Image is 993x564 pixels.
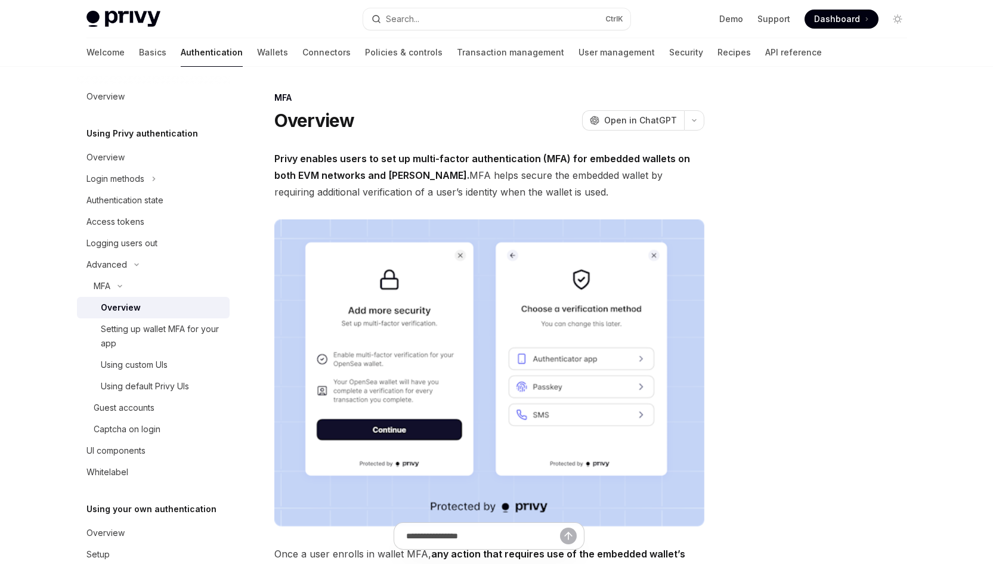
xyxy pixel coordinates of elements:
[86,11,160,27] img: light logo
[86,38,125,67] a: Welcome
[77,275,230,297] button: Toggle MFA section
[386,12,419,26] div: Search...
[457,38,564,67] a: Transaction management
[101,322,222,351] div: Setting up wallet MFA for your app
[77,190,230,211] a: Authentication state
[274,219,704,526] img: images/MFA.png
[717,38,751,67] a: Recipes
[86,126,198,141] h5: Using Privy authentication
[560,528,577,544] button: Send message
[77,376,230,397] a: Using default Privy UIs
[181,38,243,67] a: Authentication
[94,401,154,415] div: Guest accounts
[77,397,230,419] a: Guest accounts
[86,547,110,562] div: Setup
[582,110,684,131] button: Open in ChatGPT
[77,254,230,275] button: Toggle Advanced section
[77,147,230,168] a: Overview
[101,300,141,315] div: Overview
[94,279,110,293] div: MFA
[77,168,230,190] button: Toggle Login methods section
[86,465,128,479] div: Whitelabel
[86,258,127,272] div: Advanced
[86,89,125,104] div: Overview
[77,233,230,254] a: Logging users out
[77,354,230,376] a: Using custom UIs
[274,153,690,181] strong: Privy enables users to set up multi-factor authentication (MFA) for embedded wallets on both EVM ...
[86,193,163,207] div: Authentication state
[814,13,860,25] span: Dashboard
[77,211,230,233] a: Access tokens
[77,297,230,318] a: Overview
[719,13,743,25] a: Demo
[888,10,907,29] button: Toggle dark mode
[274,92,704,104] div: MFA
[805,10,878,29] a: Dashboard
[302,38,351,67] a: Connectors
[77,318,230,354] a: Setting up wallet MFA for your app
[94,422,160,436] div: Captcha on login
[77,440,230,461] a: UI components
[101,358,168,372] div: Using custom UIs
[77,522,230,544] a: Overview
[757,13,790,25] a: Support
[77,86,230,107] a: Overview
[77,461,230,483] a: Whitelabel
[86,444,146,458] div: UI components
[77,419,230,440] a: Captcha on login
[274,150,704,200] span: MFA helps secure the embedded wallet by requiring additional verification of a user’s identity wh...
[86,526,125,540] div: Overview
[604,114,677,126] span: Open in ChatGPT
[765,38,822,67] a: API reference
[86,502,216,516] h5: Using your own authentication
[139,38,166,67] a: Basics
[365,38,443,67] a: Policies & controls
[257,38,288,67] a: Wallets
[669,38,703,67] a: Security
[605,14,623,24] span: Ctrl K
[86,150,125,165] div: Overview
[274,110,355,131] h1: Overview
[579,38,655,67] a: User management
[101,379,189,393] div: Using default Privy UIs
[363,8,630,30] button: Open search
[86,215,144,229] div: Access tokens
[86,236,157,250] div: Logging users out
[86,172,144,186] div: Login methods
[406,523,560,549] input: Ask a question...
